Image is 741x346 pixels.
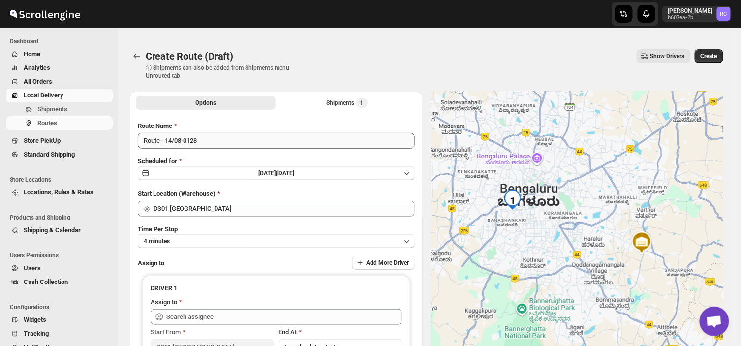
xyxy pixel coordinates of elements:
span: Routes [37,119,57,126]
span: Store Locations [10,176,113,184]
span: [DATE] [277,170,294,177]
span: All Orders [24,78,52,85]
button: Create [695,49,723,63]
div: End At [279,327,402,337]
button: Routes [130,49,144,63]
input: Search assignee [166,309,402,325]
span: Users [24,264,41,272]
span: Locations, Rules & Rates [24,189,93,196]
span: Users Permissions [10,252,113,259]
button: Show Drivers [637,49,691,63]
span: 1 [360,99,364,107]
span: Store PickUp [24,137,61,144]
span: Show Drivers [650,52,685,60]
span: Widgets [24,316,46,323]
input: Eg: Bengaluru Route [138,133,415,149]
a: Open chat [700,307,729,336]
span: Tracking [24,330,49,337]
button: Shipments [6,102,113,116]
text: RC [720,11,727,17]
span: Options [195,99,216,107]
button: Cash Collection [6,275,113,289]
p: ⓘ Shipments can also be added from Shipments menu Unrouted tab [146,64,301,80]
span: Dashboard [10,37,113,45]
button: Locations, Rules & Rates [6,186,113,199]
button: Home [6,47,113,61]
button: All Route Options [136,96,276,110]
span: Create Route (Draft) [146,50,233,62]
span: Start From [151,328,181,336]
span: Cash Collection [24,278,68,285]
button: Widgets [6,313,113,327]
div: Shipments [327,98,368,108]
div: Assign to [151,297,177,307]
p: [PERSON_NAME] [668,7,713,15]
button: Add More Driver [352,256,415,270]
button: Analytics [6,61,113,75]
span: Shipping & Calendar [24,226,81,234]
button: Shipping & Calendar [6,223,113,237]
span: Scheduled for [138,157,177,165]
span: Assign to [138,259,164,267]
button: [DATE]|[DATE] [138,166,415,180]
span: Home [24,50,40,58]
span: Standard Shipping [24,151,75,158]
span: Analytics [24,64,50,71]
button: Tracking [6,327,113,341]
div: 1 [503,194,523,214]
span: Create [701,52,717,60]
span: Start Location (Warehouse) [138,190,216,197]
img: ScrollEngine [8,1,82,26]
span: 4 minutes [144,237,170,245]
span: Local Delivery [24,92,63,99]
span: Products and Shipping [10,214,113,221]
h3: DRIVER 1 [151,283,402,293]
button: All Orders [6,75,113,89]
p: b607ea-2b [668,15,713,21]
span: [DATE] | [258,170,277,177]
button: Selected Shipments [278,96,417,110]
button: Routes [6,116,113,130]
span: Configurations [10,303,113,311]
button: 4 minutes [138,234,415,248]
span: Shipments [37,105,67,113]
span: Route Name [138,122,172,129]
span: Rahul Chopra [717,7,731,21]
span: Time Per Stop [138,225,178,233]
button: Users [6,261,113,275]
input: Search location [154,201,415,217]
span: Add More Driver [366,259,409,267]
button: User menu [662,6,732,22]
